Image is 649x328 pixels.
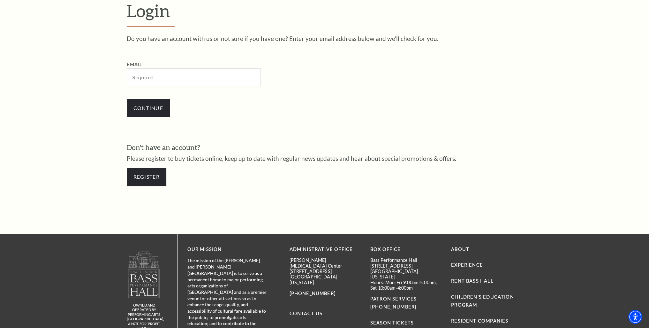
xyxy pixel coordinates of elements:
span: Login [127,0,170,21]
a: Experience [451,262,483,268]
p: [STREET_ADDRESS] [370,263,441,269]
input: Required [127,68,261,86]
p: [GEOGRAPHIC_DATA][US_STATE] [290,274,361,285]
p: Administrative Office [290,246,361,254]
a: Register [127,168,166,186]
p: PATRON SERVICES [PHONE_NUMBER] [370,295,441,311]
p: Bass Performance Hall [370,257,441,263]
p: [PERSON_NAME][MEDICAL_DATA] Center [290,257,361,269]
p: [GEOGRAPHIC_DATA][US_STATE] [370,269,441,280]
p: [PHONE_NUMBER] [290,290,361,298]
a: About [451,246,469,252]
img: owned and operated by Performing Arts Fort Worth, A NOT-FOR-PROFIT 501(C)3 ORGANIZATION [128,251,160,298]
div: Accessibility Menu [628,310,642,324]
label: Email: [127,62,144,67]
a: Contact Us [290,311,323,316]
p: Do you have an account with us or not sure if you have one? Enter your email address below and we... [127,35,523,42]
p: OUR MISSION [187,246,267,254]
a: Rent Bass Hall [451,278,493,284]
h3: Don't have an account? [127,143,523,152]
a: Children's Education Program [451,294,514,308]
p: Please register to buy tickets online, keep up to date with regular news updates and hear about s... [127,155,523,161]
input: Submit button [127,99,170,117]
p: BOX OFFICE [370,246,441,254]
a: Resident Companies [451,318,508,324]
p: [STREET_ADDRESS] [290,269,361,274]
p: Hours: Mon-Fri 9:00am-5:00pm, Sat 10:00am-4:00pm [370,280,441,291]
